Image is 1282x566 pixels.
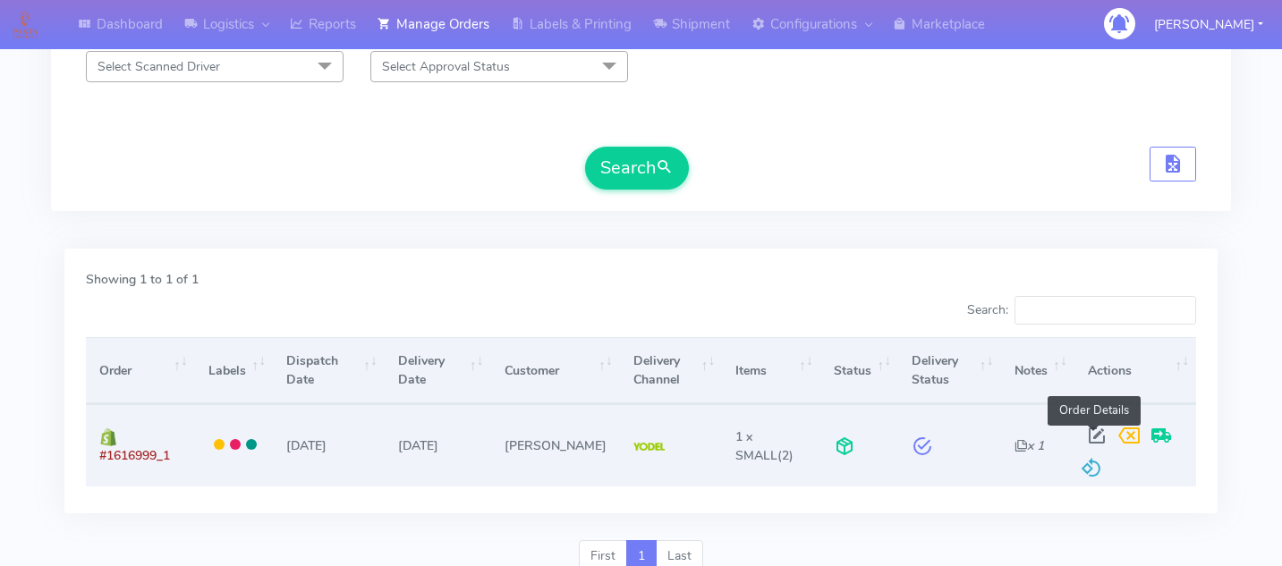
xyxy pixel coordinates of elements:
[735,428,794,464] span: (2)
[967,296,1196,325] label: Search:
[86,270,199,289] label: Showing 1 to 1 of 1
[633,443,665,452] img: Yodel
[620,337,722,404] th: Delivery Channel: activate to sort column ascending
[1015,296,1196,325] input: Search:
[735,428,777,464] span: 1 x SMALL
[382,58,510,75] span: Select Approval Status
[898,337,1000,404] th: Delivery Status: activate to sort column ascending
[385,404,491,486] td: [DATE]
[99,447,170,464] span: #1616999_1
[490,337,619,404] th: Customer: activate to sort column ascending
[490,404,619,486] td: [PERSON_NAME]
[1000,337,1074,404] th: Notes: activate to sort column ascending
[98,58,220,75] span: Select Scanned Driver
[1141,6,1277,43] button: [PERSON_NAME]
[99,428,117,446] img: shopify.png
[585,147,689,190] button: Search
[1015,437,1044,454] i: x 1
[820,337,898,404] th: Status: activate to sort column ascending
[273,404,385,486] td: [DATE]
[86,337,195,404] th: Order: activate to sort column ascending
[385,337,491,404] th: Delivery Date: activate to sort column ascending
[195,337,273,404] th: Labels: activate to sort column ascending
[273,337,385,404] th: Dispatch Date: activate to sort column ascending
[1074,337,1196,404] th: Actions: activate to sort column ascending
[722,337,820,404] th: Items: activate to sort column ascending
